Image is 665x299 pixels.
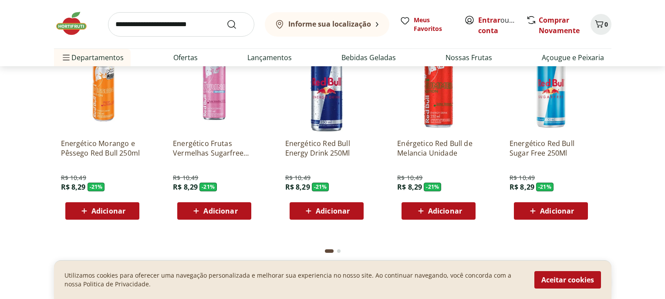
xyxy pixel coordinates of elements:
[341,52,396,63] a: Bebidas Geladas
[290,202,364,220] button: Adicionar
[226,19,247,30] button: Submit Search
[510,182,534,192] span: R$ 8,29
[402,202,476,220] button: Adicionar
[323,241,335,262] button: Current page from fs-carousel
[64,271,524,289] p: Utilizamos cookies para oferecer uma navegação personalizada e melhorar sua experiencia no nosso ...
[199,183,217,191] span: - 21 %
[61,49,144,132] img: Energético Morango e Pêssego Red Bull 250ml
[540,207,574,214] span: Adicionar
[478,15,517,36] span: ou
[173,173,198,182] span: R$ 10,49
[414,16,454,33] span: Meus Favoritos
[285,173,311,182] span: R$ 10,49
[61,47,71,68] button: Menu
[397,182,422,192] span: R$ 8,29
[478,15,500,25] a: Entrar
[88,183,105,191] span: - 21 %
[285,49,368,132] img: Energético Red Bull Energy Drink 250Ml
[173,182,198,192] span: R$ 8,29
[285,139,368,158] a: Energético Red Bull Energy Drink 250Ml
[424,183,441,191] span: - 21 %
[397,173,422,182] span: R$ 10,49
[312,183,329,191] span: - 21 %
[428,207,462,214] span: Adicionar
[536,183,554,191] span: - 21 %
[285,182,310,192] span: R$ 8,29
[203,207,237,214] span: Adicionar
[247,52,292,63] a: Lançamentos
[61,173,86,182] span: R$ 10,49
[173,139,256,158] a: Energético Frutas Vermelhas Sugarfree Red Bull 250ml
[397,139,480,158] a: Enérgetico Red Bull de Melancia Unidade
[542,52,604,63] a: Açougue e Peixaria
[510,173,535,182] span: R$ 10,49
[539,15,580,35] a: Comprar Novamente
[61,47,124,68] span: Departamentos
[604,20,608,28] span: 0
[316,207,350,214] span: Adicionar
[173,49,256,132] img: Energético Frutas Vermelhas Sugarfree Red Bull 250ml
[61,139,144,158] a: Energético Morango e Pêssego Red Bull 250ml
[335,241,342,262] button: Go to page 2 from fs-carousel
[534,271,601,289] button: Aceitar cookies
[54,10,98,37] img: Hortifruti
[91,207,125,214] span: Adicionar
[514,202,588,220] button: Adicionar
[177,202,251,220] button: Adicionar
[288,19,371,29] b: Informe sua localização
[108,12,254,37] input: search
[400,16,454,33] a: Meus Favoritos
[510,49,592,132] img: Energético Red Bull Sugar Free 250Ml
[173,52,198,63] a: Ofertas
[65,202,139,220] button: Adicionar
[397,49,480,132] img: Enérgetico Red Bull de Melancia Unidade
[446,52,492,63] a: Nossas Frutas
[265,12,389,37] button: Informe sua localização
[591,14,611,35] button: Carrinho
[61,182,86,192] span: R$ 8,29
[510,139,592,158] a: Energético Red Bull Sugar Free 250Ml
[478,15,526,35] a: Criar conta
